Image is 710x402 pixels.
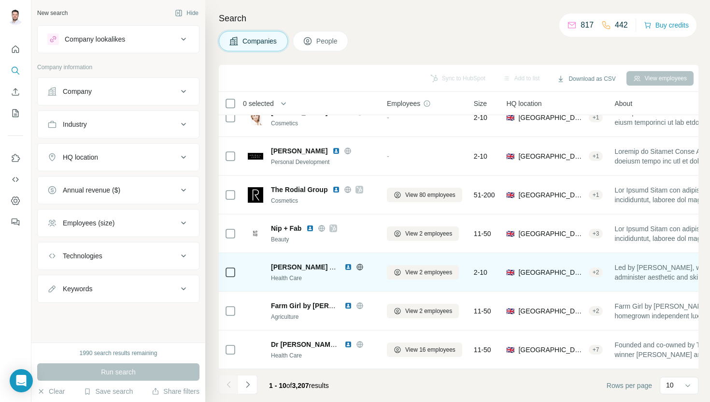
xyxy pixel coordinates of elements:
[80,349,157,357] div: 1990 search results remaining
[243,99,274,108] span: 0 selected
[271,119,375,128] div: Cosmetics
[248,229,263,238] img: Logo of Nip + Fab
[219,12,698,25] h4: Search
[271,341,410,348] span: Dr [PERSON_NAME] Cosmetic Skin Clinics
[607,381,652,390] span: Rows per page
[38,113,199,136] button: Industry
[63,87,92,96] div: Company
[248,303,263,319] img: Logo of Farm Girl by Sarah-Jane
[518,151,584,161] span: [GEOGRAPHIC_DATA], [GEOGRAPHIC_DATA], [GEOGRAPHIC_DATA]
[242,36,278,46] span: Companies
[589,307,603,315] div: + 2
[614,99,632,108] span: About
[8,149,23,167] button: Use Surfe on LinkedIn
[38,277,199,300] button: Keywords
[405,229,452,238] span: View 2 employees
[271,146,327,156] span: [PERSON_NAME]
[474,190,495,200] span: 51-200
[63,152,98,162] div: HQ location
[518,306,584,316] span: [GEOGRAPHIC_DATA], [GEOGRAPHIC_DATA]
[506,190,514,200] span: 🇬🇧
[271,351,375,360] div: Health Care
[405,345,455,354] span: View 16 employees
[666,380,674,390] p: 10
[63,251,102,261] div: Technologies
[405,268,452,277] span: View 2 employees
[248,187,263,203] img: Logo of The Rodial Group
[405,191,455,199] span: View 80 employees
[84,387,133,396] button: Save search
[615,19,628,31] p: 442
[474,113,487,122] span: 2-10
[644,18,689,32] button: Buy credits
[589,113,603,122] div: + 1
[316,36,339,46] span: People
[306,224,314,232] img: LinkedIn logo
[518,113,584,122] span: [GEOGRAPHIC_DATA], [GEOGRAPHIC_DATA], [GEOGRAPHIC_DATA]
[271,235,375,244] div: Beauty
[271,185,327,194] span: The Rodial Group
[581,19,594,31] p: 817
[387,342,462,357] button: View 16 employees
[271,263,363,271] span: [PERSON_NAME] AND Team
[506,306,514,316] span: 🇬🇧
[332,186,340,194] img: LinkedIn logo
[589,345,603,354] div: + 7
[271,313,375,321] div: Agriculture
[474,229,491,238] span: 11-50
[38,244,199,268] button: Technologies
[271,158,375,166] div: Personal Development
[37,387,65,396] button: Clear
[63,185,120,195] div: Annual revenue ($)
[292,382,309,389] span: 3,207
[37,9,68,17] div: New search
[518,229,584,238] span: [GEOGRAPHIC_DATA], [GEOGRAPHIC_DATA]
[8,83,23,101] button: Enrich CSV
[387,99,420,108] span: Employees
[506,229,514,238] span: 🇬🇧
[271,108,370,116] span: [PERSON_NAME] Consultancy
[506,99,541,108] span: HQ location
[37,63,199,72] p: Company information
[38,146,199,169] button: HQ location
[286,382,292,389] span: of
[474,306,491,316] span: 11-50
[271,223,301,233] span: Nip + Fab
[387,188,462,202] button: View 80 employees
[38,80,199,103] button: Company
[38,211,199,235] button: Employees (size)
[589,191,603,199] div: + 1
[271,274,375,283] div: Health Care
[8,104,23,122] button: My lists
[550,72,622,86] button: Download as CSV
[38,28,199,51] button: Company lookalikes
[474,99,487,108] span: Size
[248,110,263,125] img: Logo of Lisa Padmore Consultancy
[8,213,23,231] button: Feedback
[269,382,329,389] span: results
[518,345,584,355] span: [GEOGRAPHIC_DATA], [GEOGRAPHIC_DATA], [GEOGRAPHIC_DATA]
[332,147,340,155] img: LinkedIn logo
[387,114,389,121] span: -
[10,369,33,392] div: Open Intercom Messenger
[387,226,459,241] button: View 2 employees
[506,113,514,122] span: 🇬🇧
[474,268,487,277] span: 2-10
[387,265,459,280] button: View 2 employees
[387,304,459,318] button: View 2 employees
[269,382,286,389] span: 1 - 10
[271,302,369,310] span: Farm Girl by [PERSON_NAME]
[63,218,114,228] div: Employees (size)
[248,265,263,280] img: Logo of Dr Sophie Shotter AND Team
[474,345,491,355] span: 11-50
[474,151,487,161] span: 2-10
[248,149,263,164] img: Logo of Abigail James
[248,342,263,357] img: Logo of Dr Leah Cosmetic Skin Clinics
[63,284,92,294] div: Keywords
[344,263,352,271] img: LinkedIn logo
[506,345,514,355] span: 🇬🇧
[8,171,23,188] button: Use Surfe API
[271,196,375,205] div: Cosmetics
[506,151,514,161] span: 🇬🇧
[344,302,352,310] img: LinkedIn logo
